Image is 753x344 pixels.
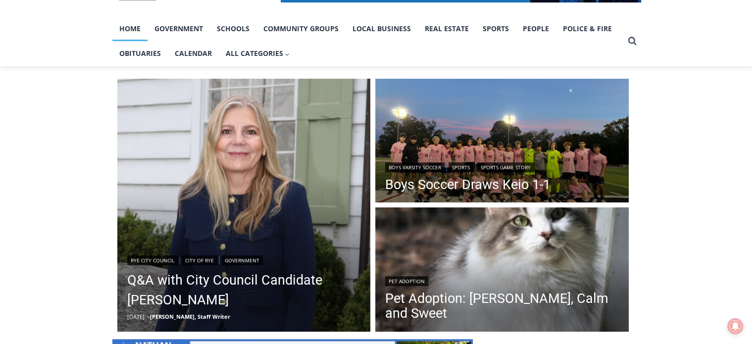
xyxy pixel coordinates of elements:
div: 2 [104,84,108,94]
div: / [111,84,113,94]
a: Community Groups [256,16,346,41]
a: Q&A with City Council Candidate [PERSON_NAME] [127,270,361,310]
a: Read More Boys Soccer Draws Keio 1-1 [375,79,629,205]
h4: [PERSON_NAME] Read Sanctuary Fall Fest: [DATE] [8,99,132,122]
a: Sports Game Story [477,162,534,172]
div: | | [127,253,361,265]
a: Government [221,255,263,265]
a: [PERSON_NAME], Staff Writer [150,313,230,320]
div: 6 [116,84,120,94]
button: View Search Form [623,32,641,50]
nav: Primary Navigation [112,16,623,66]
a: People [516,16,556,41]
a: [PERSON_NAME] Read Sanctuary Fall Fest: [DATE] [0,98,148,123]
a: Calendar [168,41,219,66]
a: Pet Adoption [385,276,428,286]
a: Read More Pet Adoption: Mona, Calm and Sweet [375,207,629,334]
a: Local Business [346,16,418,41]
a: Real Estate [418,16,476,41]
a: Home [112,16,148,41]
div: Birds of Prey: Falcon and hawk demos [104,29,143,81]
span: Intern @ [DOMAIN_NAME] [259,98,459,121]
button: Child menu of All Categories [219,41,297,66]
a: Read More Q&A with City Council Candidate Maria Tufvesson Shuck [117,79,371,332]
div: "[PERSON_NAME] and I covered the [DATE] Parade, which was a really eye opening experience as I ha... [250,0,468,96]
a: Rye City Council [127,255,178,265]
a: Boys Soccer Draws Keio 1-1 [385,177,551,192]
a: City of Rye [182,255,217,265]
div: | | [385,160,551,172]
time: [DATE] [127,313,145,320]
a: Government [148,16,210,41]
img: (PHOTO: The Rye Boys Soccer team from their match agains Keio Academy on September 30, 2025. Cred... [375,79,629,205]
a: Intern @ [DOMAIN_NAME] [238,96,480,123]
a: Sports [449,162,473,172]
a: Sports [476,16,516,41]
a: Schools [210,16,256,41]
a: Police & Fire [556,16,619,41]
span: – [147,313,150,320]
img: [PHOTO: Mona. Contributed.] [375,207,629,334]
img: (PHOTO: City council candidate Maria Tufvesson Shuck.) [117,79,371,332]
a: Pet Adoption: [PERSON_NAME], Calm and Sweet [385,291,619,321]
a: Boys Varsity Soccer [385,162,445,172]
a: Obituaries [112,41,168,66]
